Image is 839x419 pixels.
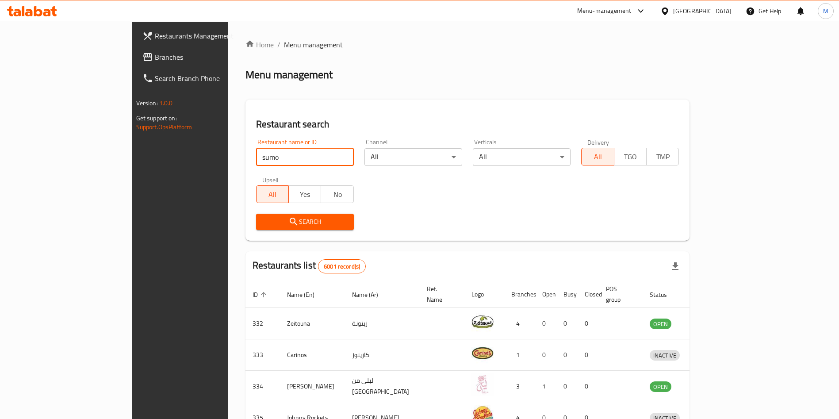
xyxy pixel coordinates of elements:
[504,281,535,308] th: Branches
[504,339,535,371] td: 1
[535,281,556,308] th: Open
[263,216,347,227] span: Search
[260,188,285,201] span: All
[256,185,289,203] button: All
[646,148,679,165] button: TMP
[292,188,318,201] span: Yes
[535,339,556,371] td: 0
[587,139,609,145] label: Delivery
[473,148,571,166] div: All
[665,256,686,277] div: Export file
[318,262,365,271] span: 6001 record(s)
[650,350,680,361] span: INACTIVE
[578,308,599,339] td: 0
[504,308,535,339] td: 4
[280,339,345,371] td: Carinos
[345,339,420,371] td: كارينوز
[618,150,643,163] span: TGO
[155,52,265,62] span: Branches
[556,371,578,402] td: 0
[280,371,345,402] td: [PERSON_NAME]
[364,148,462,166] div: All
[650,150,675,163] span: TMP
[823,6,828,16] span: M
[325,188,350,201] span: No
[318,259,366,273] div: Total records count
[287,289,326,300] span: Name (En)
[577,6,632,16] div: Menu-management
[256,148,354,166] input: Search for restaurant name or ID..
[581,148,614,165] button: All
[280,308,345,339] td: Zeitouna
[352,289,390,300] span: Name (Ar)
[606,284,632,305] span: POS group
[427,284,454,305] span: Ref. Name
[136,121,192,133] a: Support.OpsPlatform
[471,311,494,333] img: Zeitouna
[155,31,265,41] span: Restaurants Management
[245,68,333,82] h2: Menu management
[345,371,420,402] td: ليلى من [GEOGRAPHIC_DATA]
[471,373,494,396] img: Leila Min Lebnan
[345,308,420,339] td: زيتونة
[556,281,578,308] th: Busy
[284,39,343,50] span: Menu management
[650,382,671,392] span: OPEN
[262,177,279,183] label: Upsell
[578,339,599,371] td: 0
[136,112,177,124] span: Get support on:
[256,214,354,230] button: Search
[159,97,173,109] span: 1.0.0
[288,185,321,203] button: Yes
[256,118,679,131] h2: Restaurant search
[136,97,158,109] span: Version:
[535,371,556,402] td: 1
[155,73,265,84] span: Search Branch Phone
[135,68,272,89] a: Search Branch Phone
[253,289,269,300] span: ID
[650,381,671,392] div: OPEN
[135,46,272,68] a: Branches
[614,148,647,165] button: TGO
[253,259,366,273] h2: Restaurants list
[673,6,732,16] div: [GEOGRAPHIC_DATA]
[471,342,494,364] img: Carinos
[535,308,556,339] td: 0
[578,281,599,308] th: Closed
[464,281,504,308] th: Logo
[650,289,678,300] span: Status
[245,39,690,50] nav: breadcrumb
[578,371,599,402] td: 0
[504,371,535,402] td: 3
[650,319,671,329] span: OPEN
[135,25,272,46] a: Restaurants Management
[585,150,610,163] span: All
[556,308,578,339] td: 0
[556,339,578,371] td: 0
[321,185,353,203] button: No
[277,39,280,50] li: /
